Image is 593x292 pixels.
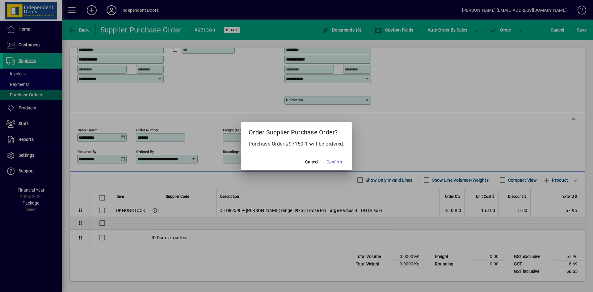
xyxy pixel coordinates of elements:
[302,157,322,168] button: Cancel
[249,140,344,148] p: Purchase Order #97150-1 will be ordered.
[326,159,342,165] span: Confirm
[241,122,352,140] h2: Order Supplier Purchase Order?
[305,159,318,165] span: Cancel
[324,157,344,168] button: Confirm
